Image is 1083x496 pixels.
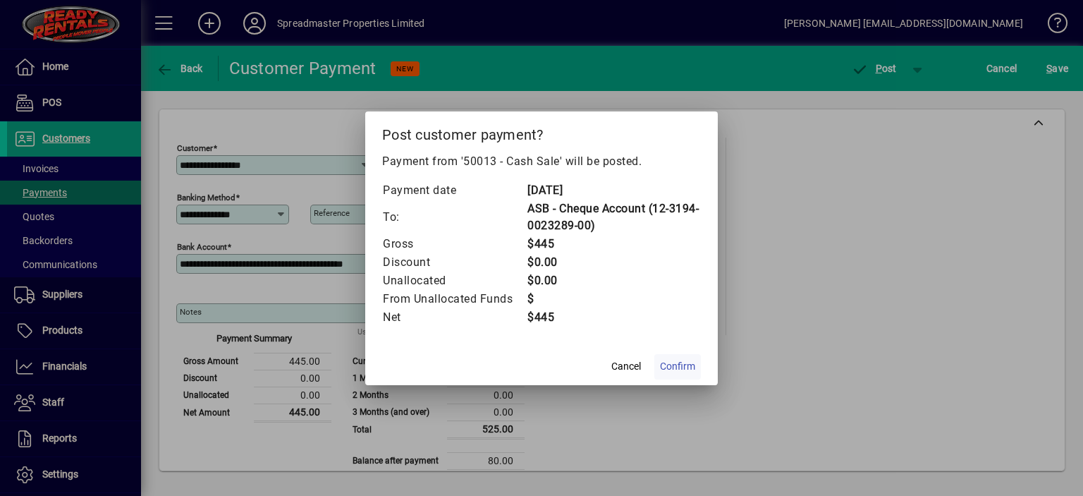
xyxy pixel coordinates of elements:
[611,359,641,374] span: Cancel
[527,272,701,290] td: $0.00
[382,290,527,308] td: From Unallocated Funds
[527,181,701,200] td: [DATE]
[382,153,701,170] p: Payment from '50013 - Cash Sale' will be posted.
[527,290,701,308] td: $
[527,253,701,272] td: $0.00
[654,354,701,380] button: Confirm
[382,235,527,253] td: Gross
[660,359,695,374] span: Confirm
[527,235,701,253] td: $445
[382,272,527,290] td: Unallocated
[382,308,527,327] td: Net
[527,200,701,235] td: ASB - Cheque Account (12-3194-0023289-00)
[382,200,527,235] td: To:
[604,354,649,380] button: Cancel
[527,308,701,327] td: $445
[382,253,527,272] td: Discount
[382,181,527,200] td: Payment date
[365,111,718,152] h2: Post customer payment?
